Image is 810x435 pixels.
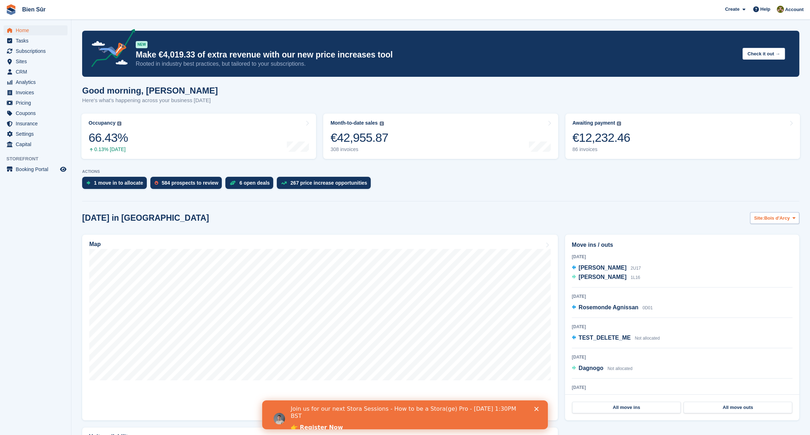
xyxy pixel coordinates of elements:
div: NEW [136,41,147,48]
span: Settings [16,129,59,139]
span: Invoices [16,87,59,97]
a: TEST_DELETE_ME Not allocated [572,334,660,343]
div: 1 move in to allocate [94,180,143,186]
p: ACTIONS [82,169,799,174]
a: Map [82,235,558,420]
img: deal-1b604bf984904fb50ccaf53a9ad4b4a5d6e5aea283cecdc64d6e3604feb123c2.svg [230,180,236,185]
a: Bien Sûr [19,4,49,15]
span: Storefront [6,155,71,162]
a: menu [4,98,67,108]
p: Rooted in industry best practices, but tailored to your subscriptions. [136,60,737,68]
span: Booking Portal [16,164,59,174]
a: menu [4,139,67,149]
div: Fermer [272,6,279,11]
a: menu [4,87,67,97]
a: menu [4,46,67,56]
a: Dagnogo Not allocated [572,364,632,373]
a: menu [4,56,67,66]
a: menu [4,164,67,174]
div: [DATE] [572,324,792,330]
div: Occupancy [89,120,115,126]
span: Tasks [16,36,59,46]
div: 584 prospects to review [162,180,219,186]
a: [PERSON_NAME] 1L16 [572,273,640,282]
span: [PERSON_NAME] [579,274,626,280]
span: Coupons [16,108,59,118]
img: price_increase_opportunities-93ffe204e8149a01c8c9dc8f82e8f89637d9d84a8eef4429ea346261dce0b2c0.svg [281,181,287,185]
div: Month-to-date sales [330,120,377,126]
span: Not allocated [607,366,632,371]
button: Site: Bois d'Arcy [750,212,799,224]
a: Month-to-date sales €42,955.87 308 invoices [323,114,558,159]
div: Awaiting payment [572,120,615,126]
a: menu [4,25,67,35]
a: Occupancy 66.43% 0.13% [DATE] [81,114,316,159]
span: Insurance [16,119,59,129]
h2: Map [89,241,101,247]
a: 👉 Register Now [29,24,81,31]
div: [DATE] [572,254,792,260]
a: menu [4,119,67,129]
span: [PERSON_NAME] [579,265,626,271]
div: 6 open deals [239,180,270,186]
img: icon-info-grey-7440780725fd019a000dd9b08b2336e03edf1995a4989e88bcd33f0948082b44.svg [380,121,384,126]
button: Check it out → [742,48,785,60]
a: 6 open deals [225,177,277,192]
span: Home [16,25,59,35]
div: [DATE] [572,384,792,391]
a: Preview store [59,165,67,174]
a: Awaiting payment €12,232.46 86 invoices [565,114,800,159]
div: [DATE] [572,354,792,360]
img: prospect-51fa495bee0391a8d652442698ab0144808aea92771e9ea1ae160a38d050c398.svg [155,181,158,185]
a: menu [4,108,67,118]
span: Not allocated [635,336,660,341]
span: Dagnogo [579,365,603,371]
span: Rosemonde Agnissan [579,304,638,310]
span: Bois d'Arcy [764,215,790,222]
h2: [DATE] in [GEOGRAPHIC_DATA] [82,213,209,223]
span: CRM [16,67,59,77]
a: menu [4,129,67,139]
span: 0D01 [642,305,653,310]
a: 584 prospects to review [150,177,226,192]
a: menu [4,77,67,87]
a: 267 price increase opportunities [277,177,374,192]
div: 66.43% [89,130,128,145]
h2: Move ins / outs [572,241,792,249]
a: Rosemonde Agnissan 0D01 [572,303,653,312]
img: icon-info-grey-7440780725fd019a000dd9b08b2336e03edf1995a4989e88bcd33f0948082b44.svg [617,121,621,126]
img: Matthieu Burnand [777,6,784,13]
a: menu [4,36,67,46]
span: 2U17 [631,266,641,271]
a: 1 move in to allocate [82,177,150,192]
p: Make €4,019.33 of extra revenue with our new price increases tool [136,50,737,60]
p: Here's what's happening across your business [DATE] [82,96,218,105]
span: Create [725,6,739,13]
span: Help [760,6,770,13]
div: €12,232.46 [572,130,630,145]
span: Analytics [16,77,59,87]
span: Account [785,6,804,13]
div: [DATE] [572,293,792,300]
a: [PERSON_NAME] 2U17 [572,264,641,273]
img: price-adjustments-announcement-icon-8257ccfd72463d97f412b2fc003d46551f7dbcb40ab6d574587a9cd5c0d94... [85,29,135,70]
span: Site: [754,215,764,222]
img: move_ins_to_allocate_icon-fdf77a2bb77ea45bf5b3d319d69a93e2d87916cf1d5bf7949dd705db3b84f3ca.svg [86,181,90,185]
span: Sites [16,56,59,66]
img: icon-info-grey-7440780725fd019a000dd9b08b2336e03edf1995a4989e88bcd33f0948082b44.svg [117,121,121,126]
h1: Good morning, [PERSON_NAME] [82,86,218,95]
span: Capital [16,139,59,149]
div: 308 invoices [330,146,388,152]
iframe: Intercom live chat bannière [262,400,548,429]
a: menu [4,67,67,77]
span: TEST_DELETE_ME [579,335,631,341]
a: All move ins [572,402,681,413]
img: stora-icon-8386f47178a22dfd0bd8f6a31ec36ba5ce8667c1dd55bd0f319d3a0aa187defe.svg [6,4,16,15]
div: 86 invoices [572,146,630,152]
span: Pricing [16,98,59,108]
div: 267 price increase opportunities [290,180,367,186]
div: €42,955.87 [330,130,388,145]
a: All move outs [684,402,792,413]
